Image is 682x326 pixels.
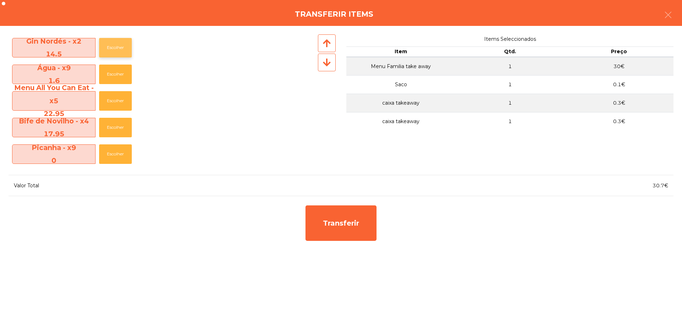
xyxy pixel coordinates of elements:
[653,182,668,189] span: 30.7€
[14,182,39,189] span: Valor Total
[12,115,95,140] span: Bife de Novilho - x4
[12,168,95,194] span: Maminha - x2
[12,35,95,61] span: Gin Nordés - x2
[346,34,673,44] span: Items Seleccionados
[305,205,377,241] div: Transferir
[455,94,564,112] td: 1
[99,91,132,111] button: Escolher
[12,74,95,87] div: 1.6
[346,75,455,94] td: Saco
[346,46,455,57] th: Item
[455,57,564,76] td: 1
[12,48,95,60] div: 14.5
[99,118,132,137] button: Escolher
[12,107,95,120] div: 22.95
[564,112,673,131] td: 0.3€
[564,94,673,112] td: 0.3€
[564,75,673,94] td: 0.1€
[12,61,95,87] span: Água - x9
[455,46,564,57] th: Qtd.
[12,81,95,120] span: Menu All You Can Eat - x5
[455,75,564,94] td: 1
[564,46,673,57] th: Preço
[295,9,373,20] h4: Transferir items
[346,112,455,131] td: caixa takeaway
[455,112,564,131] td: 1
[99,38,132,57] button: Escolher
[346,94,455,112] td: caixa takeaway
[99,65,132,84] button: Escolher
[99,144,132,164] button: Escolher
[346,57,455,76] td: Menu Familia take away
[12,127,95,140] div: 17.95
[12,141,95,167] span: Picanha - x9
[12,154,95,167] div: 0
[564,57,673,76] td: 30€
